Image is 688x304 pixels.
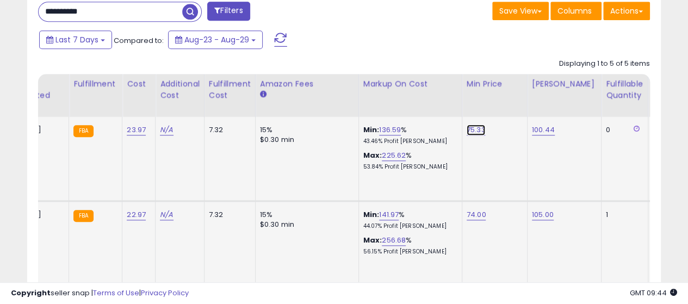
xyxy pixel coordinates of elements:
[363,210,454,230] div: %
[114,35,164,46] span: Compared to:
[260,90,266,100] small: Amazon Fees.
[382,150,406,161] a: 225.62
[39,30,112,49] button: Last 7 Days
[73,125,94,137] small: FBA
[93,288,139,298] a: Terms of Use
[260,125,350,135] div: 15%
[160,78,200,101] div: Additional Cost
[260,135,350,145] div: $0.30 min
[17,17,26,26] img: logo_orange.svg
[363,150,382,160] b: Max:
[260,210,350,220] div: 15%
[606,125,640,135] div: 0
[532,125,555,135] a: 100.44
[209,78,251,101] div: Fulfillment Cost
[160,125,173,135] a: N/A
[17,28,26,37] img: website_grey.svg
[55,34,98,45] span: Last 7 Days
[467,209,486,220] a: 74.00
[382,235,406,246] a: 256.68
[363,125,380,135] b: Min:
[492,2,549,20] button: Save View
[108,63,117,72] img: tab_keywords_by_traffic_grey.svg
[260,78,354,90] div: Amazon Fees
[160,209,173,220] a: N/A
[209,125,247,135] div: 7.32
[17,78,64,101] div: Date Created
[127,125,146,135] a: 23.97
[30,17,53,26] div: v 4.0.25
[141,288,189,298] a: Privacy Policy
[630,288,677,298] span: 2025-09-6 09:44 GMT
[379,209,399,220] a: 141.97
[127,78,151,90] div: Cost
[11,288,51,298] strong: Copyright
[184,34,249,45] span: Aug-23 - Aug-29
[363,235,454,256] div: %
[73,210,94,222] small: FBA
[17,210,60,220] div: [DATE]
[559,59,650,69] div: Displaying 1 to 5 of 5 items
[363,125,454,145] div: %
[260,220,350,229] div: $0.30 min
[532,78,597,90] div: [PERSON_NAME]
[28,28,120,37] div: Domain: [DOMAIN_NAME]
[41,64,97,71] div: Domain Overview
[379,125,401,135] a: 136.59
[127,209,146,220] a: 22.97
[11,288,189,299] div: seller snap | |
[363,138,454,145] p: 43.46% Profit [PERSON_NAME]
[17,125,60,135] div: [DATE]
[363,222,454,230] p: 44.07% Profit [PERSON_NAME]
[207,2,250,21] button: Filters
[120,64,183,71] div: Keywords by Traffic
[606,78,643,101] div: Fulfillable Quantity
[73,78,117,90] div: Fulfillment
[532,209,554,220] a: 105.00
[363,151,454,171] div: %
[557,5,592,16] span: Columns
[363,209,380,220] b: Min:
[363,78,457,90] div: Markup on Cost
[168,30,263,49] button: Aug-23 - Aug-29
[363,248,454,256] p: 56.15% Profit [PERSON_NAME]
[363,235,382,245] b: Max:
[550,2,602,20] button: Columns
[363,163,454,171] p: 53.84% Profit [PERSON_NAME]
[603,2,650,20] button: Actions
[358,74,462,117] th: The percentage added to the cost of goods (COGS) that forms the calculator for Min & Max prices.
[467,125,486,135] a: 75.33
[467,78,523,90] div: Min Price
[29,63,38,72] img: tab_domain_overview_orange.svg
[209,210,247,220] div: 7.32
[606,210,640,220] div: 1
